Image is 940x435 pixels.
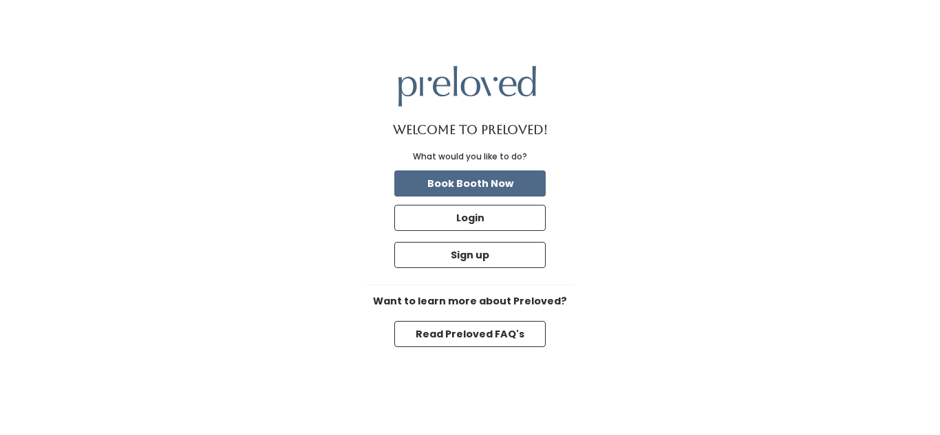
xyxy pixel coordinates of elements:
[398,66,536,107] img: preloved logo
[413,150,527,163] div: What would you like to do?
[394,170,546,197] button: Book Booth Now
[367,296,573,307] h6: Want to learn more about Preloved?
[394,242,546,268] button: Sign up
[394,321,546,347] button: Read Preloved FAQ's
[394,205,546,231] button: Login
[393,123,548,137] h1: Welcome to Preloved!
[392,239,548,271] a: Sign up
[392,202,548,234] a: Login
